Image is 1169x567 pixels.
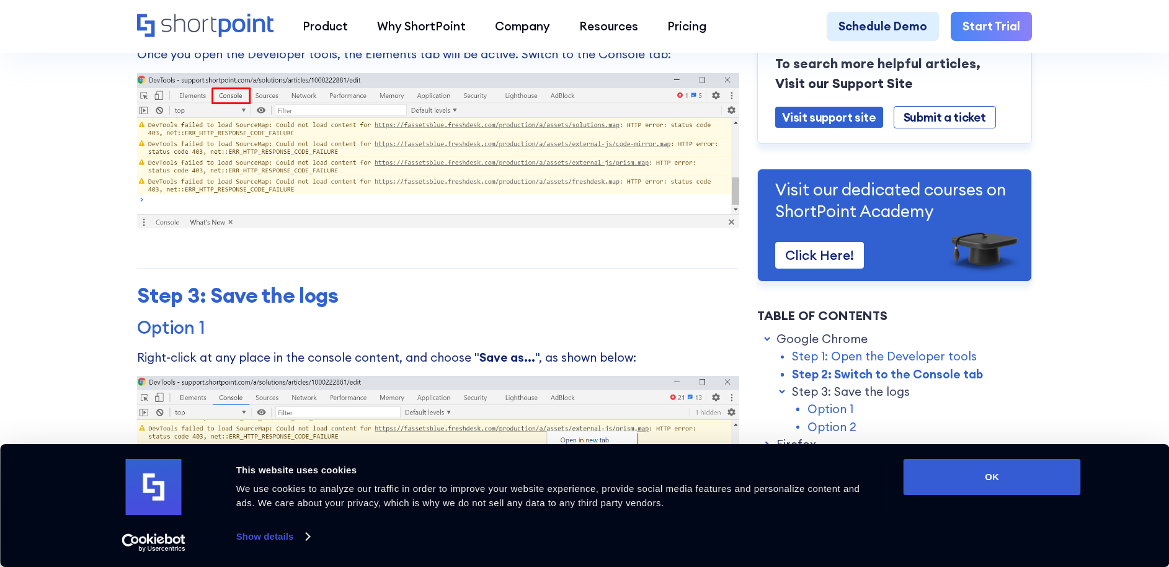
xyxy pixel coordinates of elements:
[894,105,996,128] a: Submit a ticket
[377,17,466,35] div: Why ShortPoint
[775,106,883,128] a: Visit support site
[775,54,1014,94] p: To search more helpful articles, Visit our Support Site
[137,349,739,366] p: Right-click at any place in the console content, and choose " ", as shown below:
[565,12,653,41] a: Resources
[776,330,868,347] a: Google Chrome
[807,417,856,435] a: Option 2
[904,459,1081,495] button: OK
[653,12,721,41] a: Pricing
[99,534,208,552] a: Usercentrics Cookiebot - opens in a new window
[827,12,939,41] a: Schedule Demo
[776,435,816,452] a: Firefox
[137,45,739,63] p: Once you open the Developer tools, the Elements tab will be active. Switch to the Console tab:
[775,242,864,269] a: Click Here!
[362,12,480,41] a: Why ShortPoint
[288,12,362,41] a: Product
[579,17,638,35] div: Resources
[480,12,564,41] a: Company
[137,318,739,339] h4: Option 1
[495,17,550,35] div: Company
[951,12,1032,41] a: Start Trial
[792,347,977,365] a: Step 1: Open the Developer tools
[757,306,1032,325] div: Table of Contents
[479,350,535,365] strong: Save as...
[792,365,983,382] a: Step 2: Switch to the Console tab
[137,14,273,39] a: Home
[946,423,1169,567] iframe: Chat Widget
[303,17,348,35] div: Product
[126,459,182,515] img: logo
[236,483,860,508] span: We use cookies to analyze our traffic in order to improve your website experience, provide social...
[807,400,853,417] a: Option 1
[792,382,910,400] a: Step 3: Save the logs
[775,179,1014,222] p: Visit our dedicated courses on ShortPoint Academy
[236,527,309,546] a: Show details
[667,17,706,35] div: Pricing
[236,463,876,478] div: This website uses cookies
[137,283,739,308] h3: Step 3: Save the logs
